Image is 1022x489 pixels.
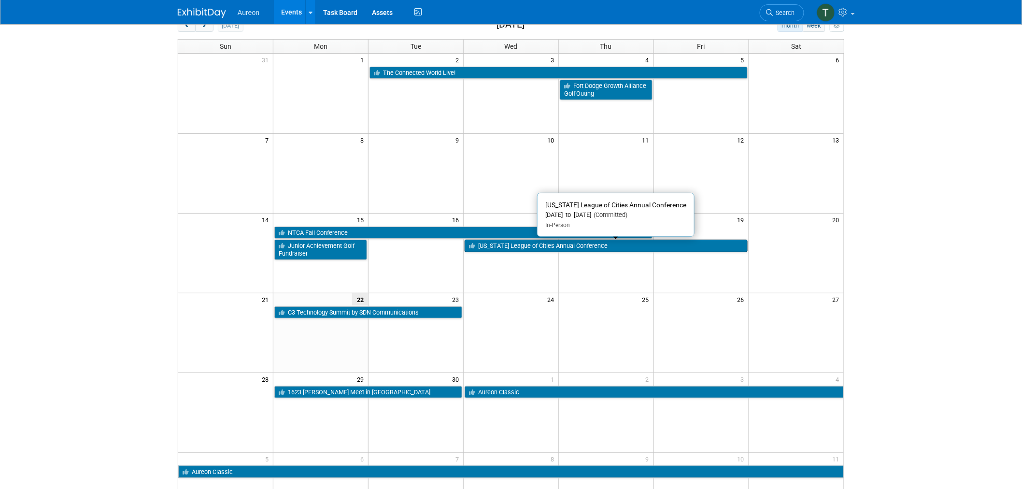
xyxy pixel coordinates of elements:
span: 23 [451,293,463,305]
span: 2 [645,373,653,385]
span: Wed [504,43,517,50]
span: Fri [697,43,705,50]
span: Thu [600,43,612,50]
span: 20 [832,214,844,226]
button: month [778,19,803,32]
span: 12 [737,134,749,146]
span: 3 [550,54,558,66]
span: 2 [454,54,463,66]
span: Search [773,9,795,16]
span: 22 [352,293,368,305]
div: [DATE] to [DATE] [545,211,686,219]
span: 6 [835,54,844,66]
button: next [195,19,213,32]
button: myCustomButton [830,19,844,32]
span: (Committed) [591,211,627,218]
button: [DATE] [218,19,243,32]
span: 7 [264,134,273,146]
span: 11 [641,134,653,146]
a: Junior Achievement Golf Fundraiser [274,240,367,259]
h2: [DATE] [497,19,525,30]
span: 5 [264,453,273,465]
span: In-Person [545,222,570,229]
span: 7 [454,453,463,465]
a: Aureon Classic [178,466,844,478]
span: 25 [641,293,653,305]
span: 10 [737,453,749,465]
span: Sat [791,43,801,50]
span: 6 [359,453,368,465]
a: [US_STATE] League of Cities Annual Conference [465,240,748,252]
span: Sun [220,43,231,50]
button: week [803,19,825,32]
a: 1623 [PERSON_NAME] Meet in [GEOGRAPHIC_DATA] [274,386,462,399]
span: 14 [261,214,273,226]
span: Aureon [238,9,259,16]
span: 1 [359,54,368,66]
span: 4 [645,54,653,66]
span: 10 [546,134,558,146]
a: Search [760,4,804,21]
span: 26 [737,293,749,305]
span: 27 [832,293,844,305]
button: prev [178,19,196,32]
span: 8 [359,134,368,146]
span: [US_STATE] League of Cities Annual Conference [545,201,686,209]
span: 24 [546,293,558,305]
img: ExhibitDay [178,8,226,18]
span: 9 [645,453,653,465]
span: 15 [356,214,368,226]
span: 16 [451,214,463,226]
a: The Connected World Live! [369,67,747,79]
span: 30 [451,373,463,385]
span: 21 [261,293,273,305]
span: 5 [740,54,749,66]
span: 19 [737,214,749,226]
span: 9 [454,134,463,146]
span: 29 [356,373,368,385]
a: Aureon Classic [465,386,844,399]
span: 31 [261,54,273,66]
span: Tue [411,43,421,50]
span: 3 [740,373,749,385]
span: 8 [550,453,558,465]
a: Fort Dodge Growth Alliance Golf Outing [560,80,653,100]
span: 11 [832,453,844,465]
a: NTCA Fall Conference [274,227,652,239]
span: 13 [832,134,844,146]
span: 28 [261,373,273,385]
a: C3 Technology Summit by SDN Communications [274,306,462,319]
span: 4 [835,373,844,385]
img: Tina Schaffner [817,3,835,22]
span: Mon [314,43,327,50]
i: Personalize Calendar [834,23,840,29]
span: 1 [550,373,558,385]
